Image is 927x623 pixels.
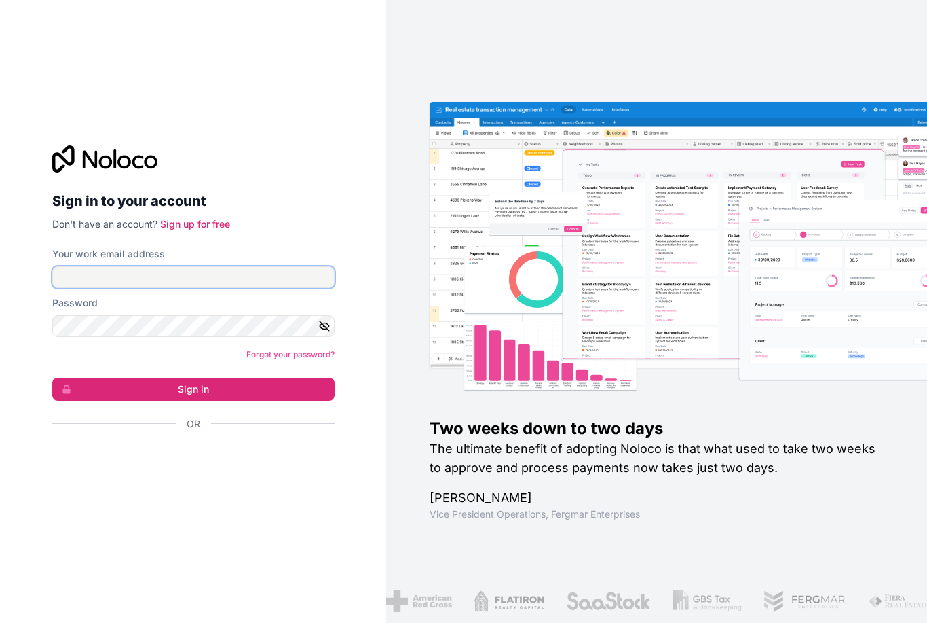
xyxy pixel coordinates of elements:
[430,488,884,508] h1: [PERSON_NAME]
[45,446,330,476] iframe: Sign in with Google Button
[187,417,200,431] span: Or
[246,349,335,359] a: Forgot your password?
[430,508,884,521] h1: Vice President Operations , Fergmar Enterprises
[52,378,335,401] button: Sign in
[52,446,324,476] div: Sign in with Google. Opens in new tab
[430,440,884,478] h2: The ultimate benefit of adopting Noloco is that what used to take two weeks to approve and proces...
[382,590,448,612] img: /assets/american-red-cross-BAupjrZR.png
[562,590,647,612] img: /assets/saastock-C6Zbiodz.png
[52,266,335,288] input: Email address
[52,247,165,261] label: Your work email address
[52,296,98,310] label: Password
[759,590,842,612] img: /assets/fergmar-CudnrXN5.png
[668,590,738,612] img: /assets/gbstax-C-GtDUiK.png
[52,189,335,213] h2: Sign in to your account
[52,218,157,230] span: Don't have an account?
[160,218,230,230] a: Sign up for free
[470,590,540,612] img: /assets/flatiron-C8eUkumj.png
[430,418,884,440] h1: Two weeks down to two days
[52,315,335,337] input: Password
